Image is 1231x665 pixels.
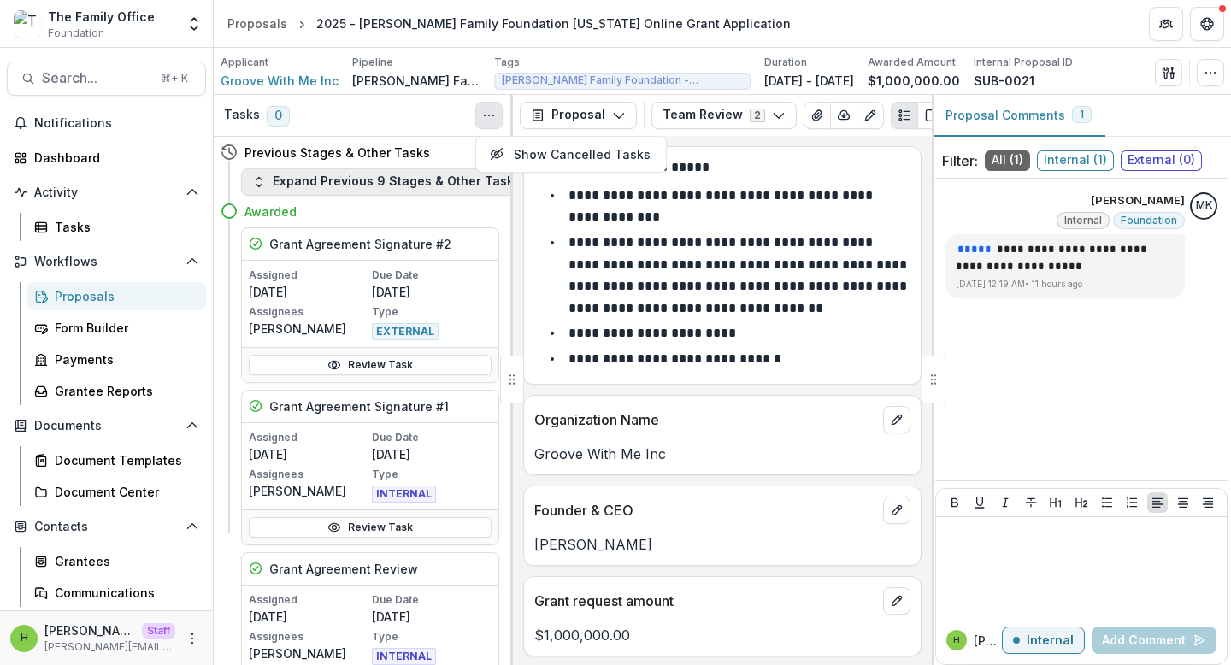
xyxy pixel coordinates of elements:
div: Himanshu [953,636,960,644]
div: ⌘ + K [157,69,191,88]
div: Grantee Reports [55,382,192,400]
p: Due Date [372,268,492,283]
button: Proposal [520,102,637,129]
p: Assignees [249,629,368,644]
p: SUB-0021 [974,72,1034,90]
span: EXTERNAL [372,323,439,340]
button: Toggle View Cancelled Tasks [475,102,503,129]
h3: Tasks [224,108,260,122]
button: Align Right [1198,492,1218,513]
p: [DATE] [249,283,368,301]
a: Payments [27,345,206,374]
button: Align Center [1173,492,1193,513]
p: Staff [142,623,175,639]
p: [PERSON_NAME] [44,621,135,639]
p: Founder & CEO [534,500,876,521]
p: Awarded Amount [868,55,956,70]
p: [PERSON_NAME][EMAIL_ADDRESS][DOMAIN_NAME] [44,639,175,655]
button: Partners [1149,7,1183,41]
nav: breadcrumb [221,11,798,36]
span: Search... [42,70,150,86]
button: Open Contacts [7,513,206,540]
p: Type [372,629,492,644]
p: Internal [1027,633,1074,648]
div: Document Center [55,483,192,501]
button: Plaintext view [891,102,918,129]
p: Due Date [372,592,492,608]
a: Dashboard [7,144,206,172]
span: INTERNAL [372,648,436,665]
button: View Attached Files [804,102,831,129]
p: [PERSON_NAME] [249,482,368,500]
button: Get Help [1190,7,1224,41]
p: [DATE] - [DATE] [764,72,854,90]
button: Heading 1 [1045,492,1066,513]
p: Grant request amount [534,591,876,611]
button: Strike [1021,492,1041,513]
button: Underline [969,492,990,513]
a: Groove With Me Inc [221,72,339,90]
p: [PERSON_NAME] [1091,192,1185,209]
button: Heading 2 [1071,492,1092,513]
a: Document Templates [27,446,206,474]
p: Assigned [249,430,368,445]
span: Internal [1064,215,1102,227]
p: Assignees [249,467,368,482]
button: Bullet List [1097,492,1117,513]
button: PDF view [917,102,945,129]
p: Assigned [249,592,368,608]
button: Proposal Comments [932,95,1105,137]
a: Proposals [221,11,294,36]
p: Assignees [249,304,368,320]
p: [PERSON_NAME] Family Foundation [US_STATE] [352,72,480,90]
button: Open Workflows [7,248,206,275]
div: Form Builder [55,319,192,337]
div: Himanshu [21,633,28,644]
p: Internal Proposal ID [974,55,1073,70]
p: Organization Name [534,409,876,430]
p: Filter: [942,150,978,171]
div: Payments [55,350,192,368]
button: Open Activity [7,179,206,206]
span: Notifications [34,116,199,131]
span: External ( 0 ) [1121,150,1202,171]
div: Tasks [55,218,192,236]
span: [PERSON_NAME] Family Foundation - [GEOGRAPHIC_DATA] [502,74,743,86]
span: All ( 1 ) [985,150,1030,171]
p: Duration [764,55,807,70]
a: Proposals [27,282,206,310]
div: 2025 - [PERSON_NAME] Family Foundation [US_STATE] Online Grant Application [316,15,791,32]
div: Proposals [55,287,192,305]
button: Team Review2 [651,102,797,129]
p: $1,000,000.00 [534,625,910,645]
div: Communications [55,584,192,602]
p: Pipeline [352,55,393,70]
p: $1,000,000.00 [868,72,960,90]
div: Grantees [55,552,192,570]
button: Notifications [7,109,206,137]
button: Italicize [995,492,1016,513]
button: Ordered List [1122,492,1142,513]
p: [PERSON_NAME] [249,320,368,338]
span: Foundation [48,26,104,41]
a: Form Builder [27,314,206,342]
button: Bold [945,492,965,513]
a: Tasks [27,213,206,241]
p: Tags [494,55,520,70]
button: edit [883,497,910,524]
span: Workflows [34,255,179,269]
a: Review Task [249,517,492,538]
div: Dashboard [34,149,192,167]
p: Assigned [249,268,368,283]
p: [DATE] [372,445,492,463]
div: Proposals [227,15,287,32]
p: [DATE] [372,608,492,626]
span: Foundation [1121,215,1177,227]
p: [DATE] [372,283,492,301]
button: More [182,628,203,649]
h4: Previous Stages & Other Tasks [244,144,430,162]
span: INTERNAL [372,486,436,503]
div: The Family Office [48,8,155,26]
span: Internal ( 1 ) [1037,150,1114,171]
p: [PERSON_NAME] [249,644,368,662]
